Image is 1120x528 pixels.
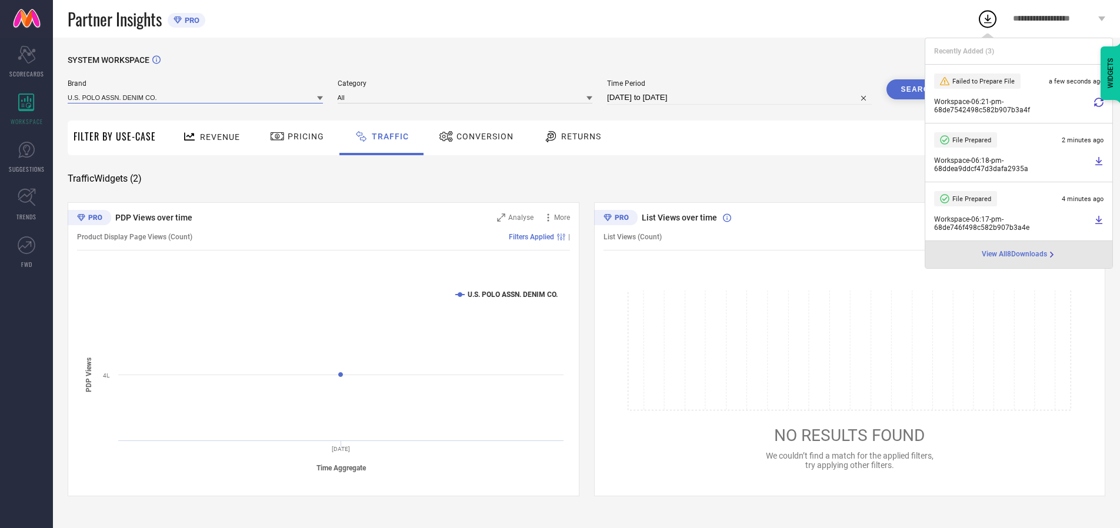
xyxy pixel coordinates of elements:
[11,117,43,126] span: WORKSPACE
[182,16,199,25] span: PRO
[509,233,554,241] span: Filters Applied
[568,233,570,241] span: |
[103,372,110,379] text: 4L
[934,215,1091,232] span: Workspace - 06:17-pm - 68de746f498c582b907b3a4e
[21,260,32,269] span: FWD
[604,233,662,241] span: List Views (Count)
[456,132,514,141] span: Conversion
[68,7,162,31] span: Partner Insights
[372,132,409,141] span: Traffic
[934,47,994,55] span: Recently Added ( 3 )
[594,210,638,228] div: Premium
[554,213,570,222] span: More
[68,210,111,228] div: Premium
[977,8,998,29] div: Open download list
[497,213,505,222] svg: Zoom
[1049,78,1104,85] span: a few seconds ago
[68,55,149,65] span: SYSTEM WORKSPACE
[1094,98,1104,114] div: Retry
[9,69,44,78] span: SCORECARDS
[77,233,192,241] span: Product Display Page Views (Count)
[886,79,950,99] button: Search
[68,173,142,185] span: Traffic Widgets ( 2 )
[1094,215,1104,232] a: Download
[952,78,1015,85] span: Failed to Prepare File
[934,98,1091,114] span: Workspace - 06:21-pm - 68de7542498c582b907b3a4f
[642,213,717,222] span: List Views over time
[982,250,1056,259] div: Open download page
[85,357,93,392] tspan: PDP Views
[1062,195,1104,203] span: 4 minutes ago
[561,132,601,141] span: Returns
[468,290,558,299] text: U.S. POLO ASSN. DENIM CO.
[982,250,1047,259] span: View All 8 Downloads
[288,132,324,141] span: Pricing
[952,136,991,144] span: File Prepared
[766,451,934,470] span: We couldn’t find a match for the applied filters, try applying other filters.
[115,213,192,222] span: PDP Views over time
[952,195,991,203] span: File Prepared
[74,129,156,143] span: Filter By Use-Case
[338,79,593,88] span: Category
[508,213,534,222] span: Analyse
[332,446,350,452] text: [DATE]
[934,156,1091,173] span: Workspace - 06:18-pm - 68ddea9ddcf47d3dafa2935a
[607,91,872,105] input: Select time period
[774,426,925,445] span: NO RESULTS FOUND
[1062,136,1104,144] span: 2 minutes ago
[607,79,872,88] span: Time Period
[316,464,366,472] tspan: Time Aggregate
[200,132,240,142] span: Revenue
[16,212,36,221] span: TRENDS
[982,250,1056,259] a: View All8Downloads
[9,165,45,173] span: SUGGESTIONS
[68,79,323,88] span: Brand
[1094,156,1104,173] a: Download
